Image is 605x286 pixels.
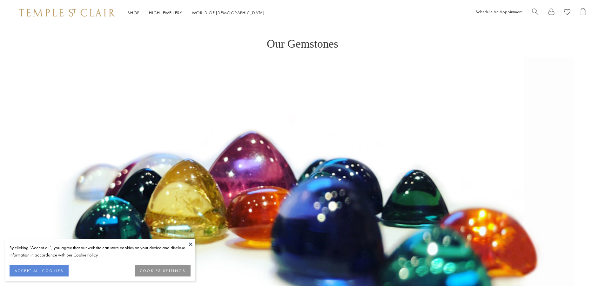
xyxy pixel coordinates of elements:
[128,9,265,17] nav: Main navigation
[19,9,115,17] img: Temple St. Clair
[573,256,599,280] iframe: Gorgias live chat messenger
[580,8,586,18] a: Open Shopping Bag
[149,10,182,16] a: High JewelleryHigh Jewellery
[564,8,570,18] a: View Wishlist
[476,9,522,15] a: Schedule An Appointment
[128,10,139,16] a: ShopShop
[10,265,69,276] button: ACCEPT ALL COOKIES
[10,244,191,259] div: By clicking “Accept all”, you agree that our website can store cookies on your device and disclos...
[192,10,265,16] a: World of [DEMOGRAPHIC_DATA]World of [DEMOGRAPHIC_DATA]
[267,25,338,50] h1: Our Gemstones
[532,8,539,18] a: Search
[135,265,191,276] button: COOKIES SETTINGS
